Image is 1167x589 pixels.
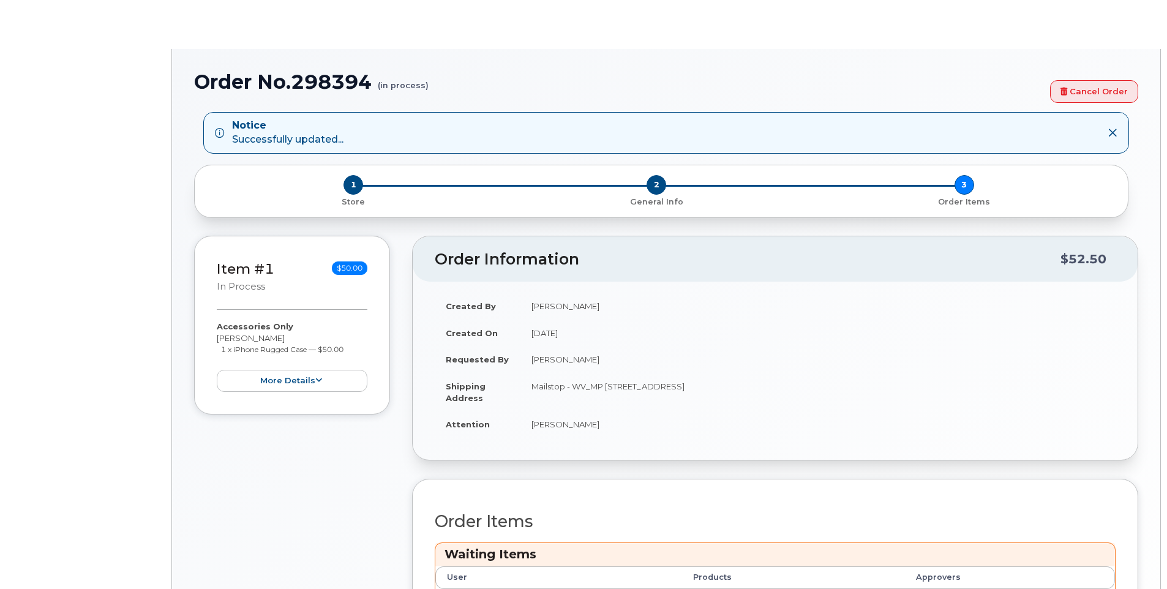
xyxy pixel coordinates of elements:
h1: Order No.298394 [194,71,1044,92]
small: (in process) [378,71,429,90]
div: Successfully updated... [232,119,343,147]
small: in process [217,281,265,292]
span: 1 [343,175,363,195]
strong: Accessories Only [217,321,293,331]
small: 1 x iPhone Rugged Case — $50.00 [221,345,343,354]
strong: Attention [446,419,490,429]
p: General Info [508,197,806,208]
strong: Created By [446,301,496,311]
strong: Shipping Address [446,381,486,403]
td: [PERSON_NAME] [520,411,1116,438]
div: $52.50 [1060,247,1106,271]
td: Mailstop - WV_MP [STREET_ADDRESS] [520,373,1116,411]
strong: Notice [232,119,343,133]
td: [PERSON_NAME] [520,293,1116,320]
strong: Created On [446,328,498,338]
h2: Order Information [435,251,1060,268]
button: more details [217,370,367,392]
th: Products [682,566,905,588]
a: 2 General Info [503,195,811,208]
h2: Order Items [435,512,1116,531]
th: User [435,566,682,588]
strong: Requested By [446,355,509,364]
a: 1 Store [205,195,503,208]
h3: Waiting Items [445,546,1106,563]
a: Item #1 [217,260,274,277]
p: Store [209,197,498,208]
span: 2 [647,175,666,195]
span: $50.00 [332,261,367,275]
a: Cancel Order [1050,80,1138,103]
th: Approvers [905,566,1005,588]
td: [PERSON_NAME] [520,346,1116,373]
div: [PERSON_NAME] [217,321,367,392]
td: [DATE] [520,320,1116,347]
